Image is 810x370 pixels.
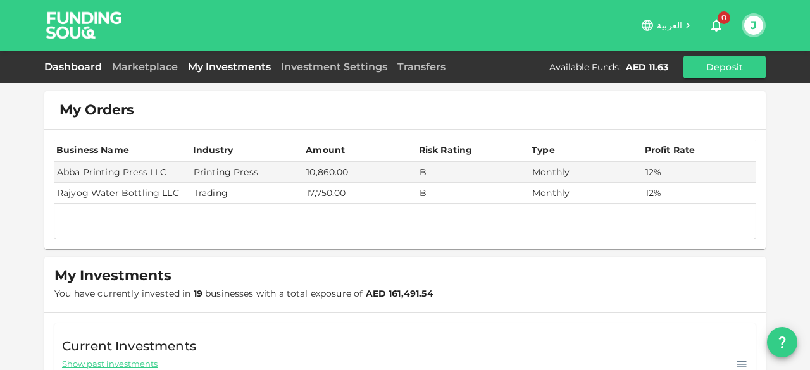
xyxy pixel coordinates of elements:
[718,11,730,24] span: 0
[530,183,642,204] td: Monthly
[193,142,233,157] div: Industry
[54,288,433,299] span: You have currently invested in businesses with a total exposure of
[417,162,530,183] td: B
[56,142,129,157] div: Business Name
[643,183,756,204] td: 12%
[276,61,392,73] a: Investment Settings
[194,288,202,299] strong: 19
[62,336,196,356] span: Current Investments
[704,13,729,38] button: 0
[683,56,766,78] button: Deposit
[191,183,304,204] td: Trading
[54,162,191,183] td: Abba Printing Press LLC
[645,142,695,157] div: Profit Rate
[366,288,433,299] strong: AED 161,491.54
[183,61,276,73] a: My Investments
[626,61,668,73] div: AED 11.63
[767,327,797,357] button: question
[304,162,416,183] td: 10,860.00
[59,101,134,119] span: My Orders
[304,183,416,204] td: 17,750.00
[549,61,621,73] div: Available Funds :
[530,162,642,183] td: Monthly
[62,358,158,370] span: Show past investments
[532,142,557,157] div: Type
[306,142,345,157] div: Amount
[107,61,183,73] a: Marketplace
[419,142,473,157] div: Risk Rating
[744,16,763,35] button: J
[643,162,756,183] td: 12%
[657,20,682,31] span: العربية
[191,162,304,183] td: Printing Press
[392,61,451,73] a: Transfers
[54,183,191,204] td: Rajyog Water Bottling LLC
[54,267,171,285] span: My Investments
[44,61,107,73] a: Dashboard
[417,183,530,204] td: B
